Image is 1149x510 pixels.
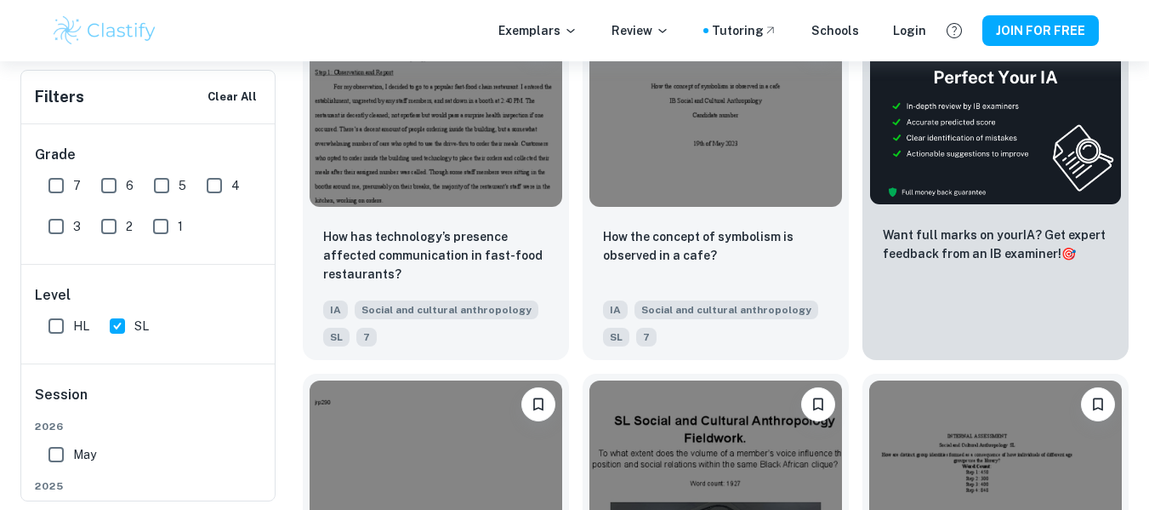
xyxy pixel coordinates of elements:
h6: Level [35,285,263,306]
span: 7 [636,328,657,347]
h6: Session [35,385,263,419]
a: ThumbnailWant full marks on yourIA? Get expert feedback from an IB examiner! [862,10,1129,360]
p: How has technology’s presence affected communication in fast-food restaurants? [323,227,549,284]
span: HL [73,317,89,335]
a: Schools [811,21,859,40]
span: IA [603,301,628,319]
p: Review [611,21,669,40]
img: Thumbnail [869,17,1122,205]
span: SL [134,317,149,335]
span: 5 [179,176,186,195]
span: 6 [126,176,134,195]
p: How the concept of symbolism is observed in a cafe? [603,227,828,265]
button: Please log in to bookmark exemplars [521,387,555,421]
button: Clear All [203,84,261,110]
p: Want full marks on your IA ? Get expert feedback from an IB examiner! [883,226,1108,263]
span: 2026 [35,419,263,434]
button: Help and Feedback [940,16,969,45]
h6: Filters [35,85,84,109]
span: 2025 [35,478,263,494]
a: Login [893,21,926,40]
h6: Grade [35,145,263,165]
p: Exemplars [498,21,577,40]
span: 3 [73,217,81,236]
span: 4 [231,176,240,195]
a: Tutoring [712,21,777,40]
span: 🎯 [1061,247,1076,261]
span: 1 [178,217,183,236]
span: IA [323,301,348,319]
a: Please log in to bookmark exemplars How the concept of symbolism is observed in a cafe?IASocial a... [583,10,849,360]
button: Please log in to bookmark exemplars [801,387,835,421]
span: Social and cultural anthropology [355,301,538,319]
span: 2 [126,217,133,236]
button: Please log in to bookmark exemplars [1081,387,1115,421]
span: 7 [356,328,377,347]
img: Social and cultural anthropology IA example thumbnail: How has technology’s presence affected c [310,17,562,207]
img: Social and cultural anthropology IA example thumbnail: How the concept of symbolism is observe [589,17,842,207]
span: Social and cultural anthropology [634,301,818,319]
a: Please log in to bookmark exemplarsHow has technology’s presence affected communication in fast-f... [303,10,569,360]
span: SL [323,328,350,347]
span: May [73,445,96,464]
span: SL [603,328,629,347]
button: JOIN FOR FREE [982,15,1099,46]
img: Clastify logo [51,14,159,48]
span: 7 [73,176,81,195]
